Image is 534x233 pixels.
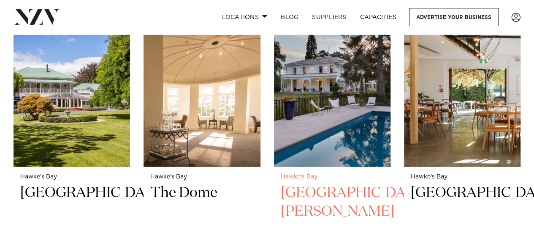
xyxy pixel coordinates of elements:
a: SUPPLIERS [305,8,353,26]
img: nzv-logo.png [14,9,60,25]
a: Advertise your business [409,8,499,26]
a: Capacities [353,8,404,26]
a: Locations [215,8,274,26]
a: BLOG [274,8,305,26]
small: Hawke's Bay [281,174,384,180]
small: Hawke's Bay [20,174,123,180]
small: Hawke's Bay [150,174,253,180]
small: Hawke's Bay [411,174,514,180]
